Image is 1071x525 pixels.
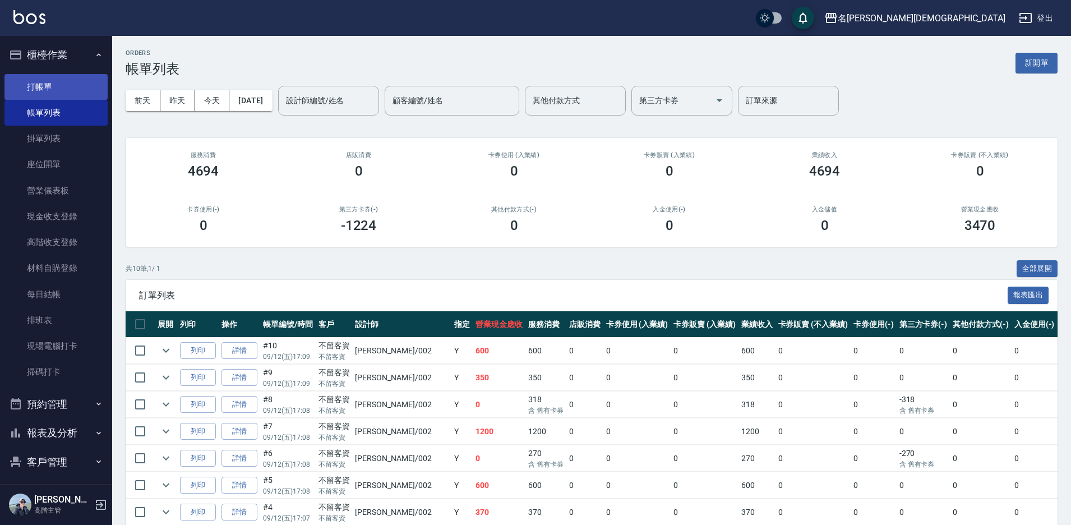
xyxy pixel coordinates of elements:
h3: 0 [666,163,673,179]
button: expand row [158,369,174,386]
td: 1200 [525,418,566,445]
td: Y [451,365,473,391]
h3: 0 [821,218,829,233]
p: 不留客資 [318,379,350,389]
td: 0 [1012,392,1058,418]
td: 0 [950,338,1012,364]
td: 0 [851,472,897,499]
td: 0 [897,338,950,364]
a: 詳情 [221,396,257,413]
a: 詳情 [221,477,257,494]
button: 新開單 [1015,53,1058,73]
button: 列印 [180,450,216,467]
p: 09/12 (五) 17:08 [263,432,313,443]
h3: 0 [976,163,984,179]
td: 0 [566,445,603,472]
a: 現金收支登錄 [4,204,108,229]
button: expand row [158,423,174,440]
td: 600 [738,338,775,364]
th: 指定 [451,311,473,338]
td: 0 [1012,472,1058,499]
p: 高階主管 [34,505,91,515]
div: 不留客資 [318,367,350,379]
a: 詳情 [221,450,257,467]
th: 卡券使用(-) [851,311,897,338]
h3: 4694 [188,163,219,179]
h2: 入金使用(-) [605,206,733,213]
td: 0 [950,445,1012,472]
a: 高階收支登錄 [4,229,108,255]
td: Y [451,392,473,418]
a: 詳情 [221,504,257,521]
th: 列印 [177,311,219,338]
p: 不留客資 [318,406,350,416]
td: 600 [738,472,775,499]
a: 掃碼打卡 [4,359,108,385]
a: 詳情 [221,423,257,440]
td: [PERSON_NAME] /002 [352,472,451,499]
td: 350 [525,365,566,391]
td: 0 [775,338,851,364]
td: 0 [671,365,738,391]
td: Y [451,472,473,499]
a: 材料自購登錄 [4,255,108,281]
button: 名[PERSON_NAME][DEMOGRAPHIC_DATA] [820,7,1010,30]
a: 新開單 [1015,57,1058,68]
td: -318 [897,392,950,418]
h3: 0 [666,218,673,233]
td: 0 [851,392,897,418]
button: 員工及薪資 [4,476,108,505]
h3: 4694 [809,163,841,179]
td: 0 [473,392,525,418]
h3: 帳單列表 [126,61,179,77]
th: 卡券使用 (入業績) [603,311,671,338]
td: 0 [566,472,603,499]
td: 0 [603,365,671,391]
h3: 0 [510,218,518,233]
td: 0 [897,365,950,391]
td: 318 [525,392,566,418]
button: expand row [158,342,174,359]
p: 09/12 (五) 17:07 [263,513,313,523]
button: 登出 [1014,8,1058,29]
h3: 服務消費 [139,151,267,159]
td: 0 [897,472,950,499]
td: 0 [950,365,1012,391]
td: #9 [260,365,316,391]
td: 270 [525,445,566,472]
img: Person [9,494,31,516]
th: 店販消費 [566,311,603,338]
td: 0 [851,445,897,472]
th: 卡券販賣 (不入業績) [775,311,851,338]
h2: ORDERS [126,49,179,57]
td: 0 [566,418,603,445]
td: 0 [671,338,738,364]
td: #5 [260,472,316,499]
button: 昨天 [160,90,195,111]
th: 業績收入 [738,311,775,338]
td: #10 [260,338,316,364]
a: 營業儀表板 [4,178,108,204]
td: 0 [603,338,671,364]
td: 600 [525,338,566,364]
th: 第三方卡券(-) [897,311,950,338]
button: save [792,7,814,29]
div: 不留客資 [318,421,350,432]
h2: 店販消費 [294,151,423,159]
a: 現場電腦打卡 [4,333,108,359]
button: 預約管理 [4,390,108,419]
td: 0 [671,445,738,472]
p: 09/12 (五) 17:09 [263,352,313,362]
td: 0 [603,418,671,445]
a: 每日結帳 [4,282,108,307]
td: 600 [473,338,525,364]
a: 詳情 [221,369,257,386]
p: 共 10 筆, 1 / 1 [126,264,160,274]
td: 0 [775,418,851,445]
td: 0 [566,365,603,391]
h3: 3470 [964,218,996,233]
button: 列印 [180,423,216,440]
a: 打帳單 [4,74,108,100]
td: 0 [775,472,851,499]
div: 名[PERSON_NAME][DEMOGRAPHIC_DATA] [838,11,1005,25]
